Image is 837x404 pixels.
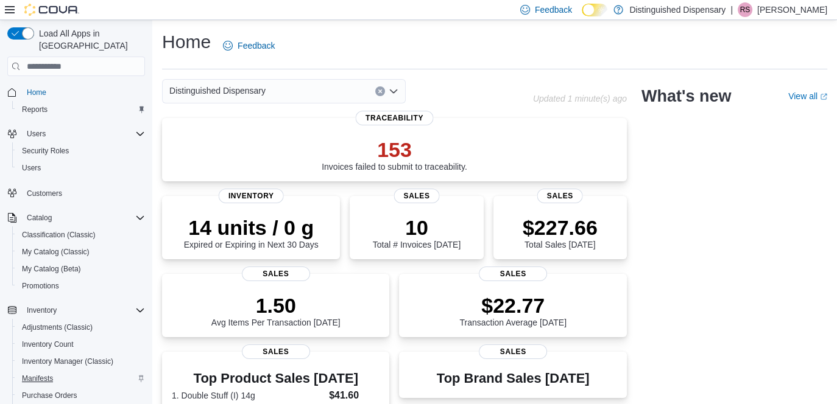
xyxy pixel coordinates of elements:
[22,186,67,201] a: Customers
[22,264,81,274] span: My Catalog (Beta)
[17,228,145,242] span: Classification (Classic)
[17,388,145,403] span: Purchase Orders
[479,266,547,281] span: Sales
[22,146,69,156] span: Security Roles
[17,262,86,276] a: My Catalog (Beta)
[24,4,79,16] img: Cova
[535,4,572,16] span: Feedback
[17,102,52,117] a: Reports
[22,185,145,200] span: Customers
[12,101,150,118] button: Reports
[22,211,145,225] span: Catalog
[2,83,150,101] button: Home
[389,86,398,96] button: Open list of options
[17,354,145,369] span: Inventory Manager (Classic)
[22,127,51,141] button: Users
[17,144,145,158] span: Security Roles
[211,293,341,318] p: 1.50
[162,30,211,54] h1: Home
[17,161,46,175] a: Users
[17,144,74,158] a: Security Roles
[17,320,145,335] span: Adjustments (Classic)
[242,266,310,281] span: Sales
[582,4,607,16] input: Dark Mode
[27,305,57,315] span: Inventory
[172,371,380,386] h3: Top Product Sales [DATE]
[2,302,150,319] button: Inventory
[22,85,51,100] a: Home
[17,279,64,293] a: Promotions
[184,215,319,240] p: 14 units / 0 g
[788,91,827,101] a: View allExternal link
[22,303,145,318] span: Inventory
[12,142,150,159] button: Security Roles
[172,389,324,402] dt: 1. Double Stuff (I) 14g
[373,215,461,240] p: 10
[238,40,275,52] span: Feedback
[12,353,150,370] button: Inventory Manager (Classic)
[218,33,280,58] a: Feedback
[22,85,145,100] span: Home
[356,111,433,125] span: Traceability
[12,226,150,243] button: Classification (Classic)
[12,159,150,176] button: Users
[2,209,150,226] button: Catalog
[12,319,150,336] button: Adjustments (Classic)
[2,184,150,201] button: Customers
[22,391,77,400] span: Purchase Orders
[17,337,145,352] span: Inventory Count
[12,243,150,260] button: My Catalog (Classic)
[22,127,145,141] span: Users
[12,387,150,404] button: Purchase Orders
[437,371,590,386] h3: Top Brand Sales [DATE]
[27,213,52,223] span: Catalog
[169,83,266,98] span: Distinguished Dispensary
[22,374,53,383] span: Manifests
[459,293,567,327] div: Transaction Average [DATE]
[641,86,731,106] h2: What's new
[17,245,145,259] span: My Catalog (Classic)
[22,211,57,225] button: Catalog
[22,340,74,349] span: Inventory Count
[375,86,385,96] button: Clear input
[17,228,101,242] a: Classification (Classic)
[22,230,96,240] span: Classification (Classic)
[740,2,750,17] span: RS
[27,88,46,97] span: Home
[22,247,90,257] span: My Catalog (Classic)
[22,281,59,291] span: Promotions
[820,93,827,100] svg: External link
[329,388,380,403] dd: $41.60
[17,262,145,276] span: My Catalog (Beta)
[459,293,567,318] p: $22.77
[322,138,467,162] p: 153
[17,161,145,175] span: Users
[523,215,598,249] div: Total Sales [DATE]
[17,388,82,403] a: Purchase Orders
[373,215,461,249] div: Total # Invoices [DATE]
[27,189,62,198] span: Customers
[738,2,752,17] div: Rochelle Smith
[537,189,583,203] span: Sales
[523,215,598,240] p: $227.66
[12,336,150,353] button: Inventory Count
[219,189,284,203] span: Inventory
[184,215,319,249] div: Expired or Expiring in Next 30 Days
[27,129,46,139] span: Users
[22,105,48,114] span: Reports
[17,337,79,352] a: Inventory Count
[22,322,93,332] span: Adjustments (Classic)
[17,371,58,386] a: Manifests
[12,370,150,387] button: Manifests
[17,279,145,293] span: Promotions
[22,357,113,366] span: Inventory Manager (Classic)
[22,163,41,173] span: Users
[12,277,150,294] button: Promotions
[242,344,310,359] span: Sales
[322,138,467,172] div: Invoices failed to submit to traceability.
[629,2,726,17] p: Distinguished Dispensary
[17,371,145,386] span: Manifests
[757,2,827,17] p: [PERSON_NAME]
[22,303,62,318] button: Inventory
